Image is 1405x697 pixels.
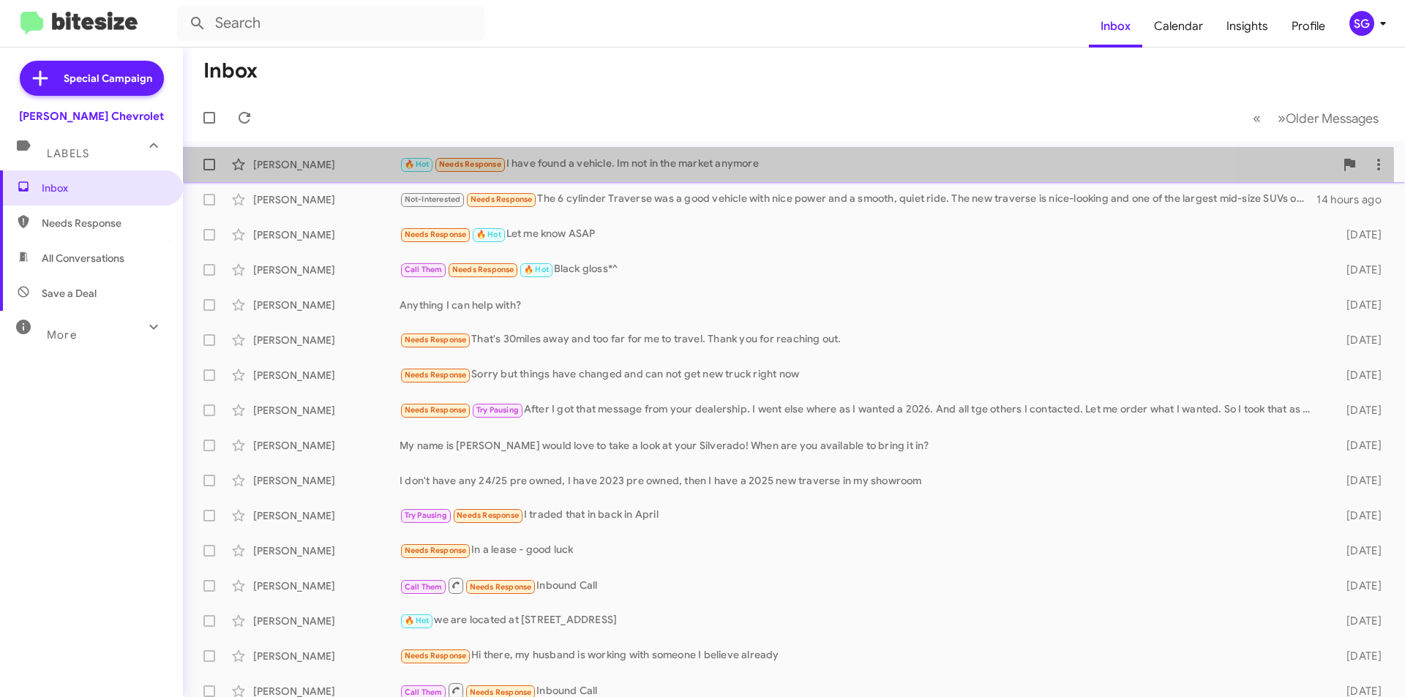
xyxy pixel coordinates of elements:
div: Anything I can help with? [400,298,1323,312]
div: [DATE] [1323,438,1393,453]
div: [PERSON_NAME] [253,614,400,628]
div: [DATE] [1323,579,1393,593]
span: Needs Response [405,230,467,239]
div: After I got that message from your dealership. I went else where as I wanted a 2026. And all tge ... [400,402,1323,418]
div: [PERSON_NAME] [253,579,400,593]
div: [DATE] [1323,333,1393,347]
div: 14 hours ago [1316,192,1393,207]
div: SG [1349,11,1374,36]
div: Black gloss*^ [400,261,1323,278]
div: [PERSON_NAME] [253,649,400,663]
span: Needs Response [405,405,467,415]
div: [PERSON_NAME] [253,263,400,277]
span: Save a Deal [42,286,97,301]
span: Try Pausing [476,405,519,415]
div: [DATE] [1323,227,1393,242]
span: Labels [47,147,89,160]
h1: Inbox [203,59,258,83]
div: [DATE] [1323,649,1393,663]
a: Insights [1215,5,1280,48]
span: Call Them [405,582,443,592]
button: Previous [1244,103,1270,133]
div: we are located at [STREET_ADDRESS] [400,612,1323,629]
div: I traded that in back in April [400,507,1323,524]
span: Needs Response [405,335,467,344]
div: My name is [PERSON_NAME] would love to take a look at your Silverado! When are you available to b... [400,438,1323,453]
input: Search [177,6,484,41]
span: 🔥 Hot [405,616,430,625]
span: Inbox [42,181,166,195]
span: Not-Interested [405,195,461,204]
span: » [1278,109,1286,127]
span: Needs Response [471,195,533,204]
span: Call Them [405,265,443,274]
div: [PERSON_NAME] Chevrolet [19,109,164,124]
div: [PERSON_NAME] [253,157,400,172]
span: All Conversations [42,251,124,265]
div: [PERSON_NAME] [253,438,400,453]
div: The 6 cylinder Traverse was a good vehicle with nice power and a smooth, quiet ride. The new trav... [400,191,1316,208]
div: [PERSON_NAME] [253,473,400,488]
span: Call Them [405,687,443,697]
div: Sorry but things have changed and can not get new truck right now [400,366,1323,383]
div: [PERSON_NAME] [253,333,400,347]
span: More [47,328,77,342]
span: 🔥 Hot [476,230,501,239]
div: [PERSON_NAME] [253,368,400,383]
div: [PERSON_NAME] [253,192,400,207]
nav: Page navigation example [1245,103,1387,133]
span: « [1253,109,1261,127]
span: Needs Response [42,216,166,230]
a: Profile [1280,5,1337,48]
span: Needs Response [457,510,519,520]
div: Hi there, my husband is working with someone I believe already [400,647,1323,664]
span: Needs Response [405,546,467,555]
span: Needs Response [439,159,501,169]
span: Needs Response [452,265,514,274]
div: [DATE] [1323,508,1393,523]
div: [PERSON_NAME] [253,403,400,418]
div: [DATE] [1323,298,1393,312]
div: [PERSON_NAME] [253,508,400,523]
div: [PERSON_NAME] [253,298,400,312]
button: SG [1337,11,1389,36]
div: [PERSON_NAME] [253,543,400,558]
span: 🔥 Hot [405,159,430,169]
div: [DATE] [1323,614,1393,628]
span: Needs Response [405,651,467,660]
div: I have found a vehicle. Im not in the market anymore [400,156,1335,173]
span: Needs Response [470,582,532,592]
span: Needs Response [405,370,467,380]
a: Calendar [1142,5,1215,48]
div: That's 30miles away and too far for me to travel. Thank you for reaching out. [400,331,1323,348]
div: [DATE] [1323,473,1393,488]
div: I don't have any 24/25 pre owned, I have 2023 pre owned, then I have a 2025 new traverse in my sh... [400,473,1323,488]
div: Let me know ASAP [400,226,1323,243]
div: [DATE] [1323,368,1393,383]
div: In a lease - good luck [400,542,1323,559]
div: Inbound Call [400,576,1323,595]
span: Special Campaign [64,71,152,86]
a: Inbox [1089,5,1142,48]
a: Special Campaign [20,61,164,96]
div: [DATE] [1323,263,1393,277]
div: [DATE] [1323,543,1393,558]
span: Older Messages [1286,110,1379,127]
span: 🔥 Hot [524,265,549,274]
span: Needs Response [470,687,532,697]
div: [PERSON_NAME] [253,227,400,242]
button: Next [1269,103,1387,133]
span: Try Pausing [405,510,447,520]
div: [DATE] [1323,403,1393,418]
